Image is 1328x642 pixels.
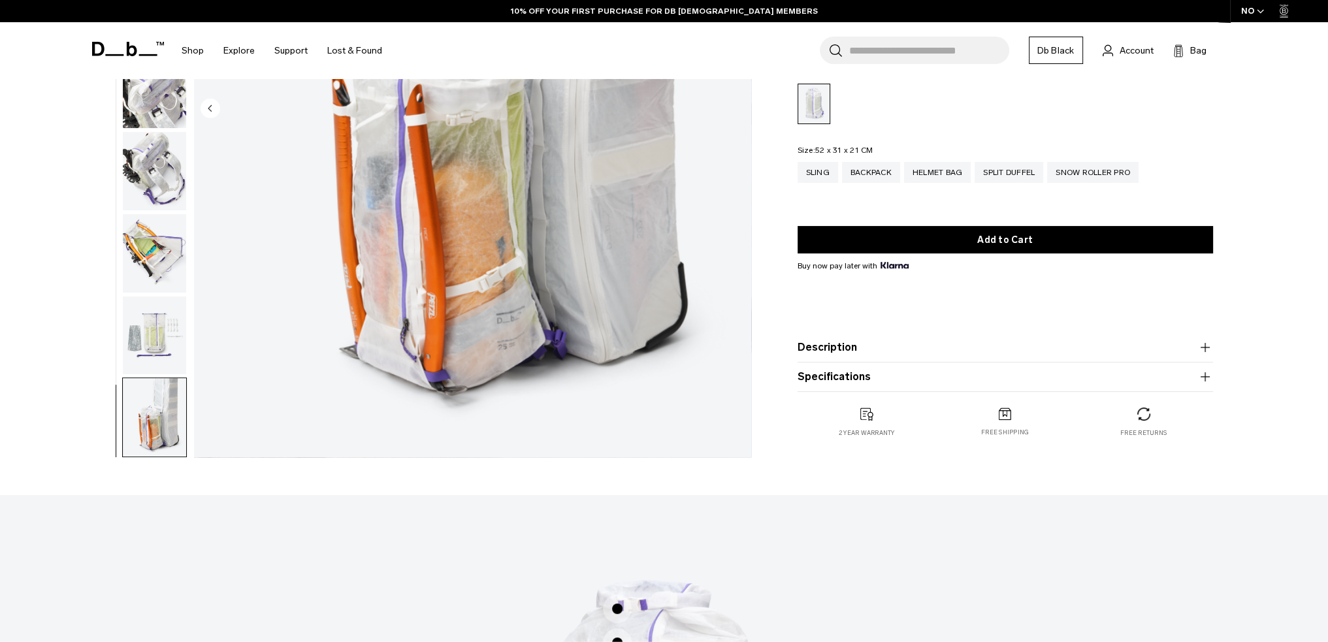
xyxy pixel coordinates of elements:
[798,226,1213,253] button: Add to Cart
[274,27,308,74] a: Support
[123,132,186,210] img: Weigh_Lighter_Backpack_25L_13.png
[798,146,873,154] legend: Size:
[223,27,255,74] a: Explore
[798,162,838,183] a: Sling
[798,260,909,272] span: Buy now pay later with
[975,162,1043,183] a: Split Duffel
[511,5,818,17] a: 10% OFF YOUR FIRST PURCHASE FOR DB [DEMOGRAPHIC_DATA] MEMBERS
[327,27,382,74] a: Lost & Found
[182,27,204,74] a: Shop
[172,22,392,79] nav: Main Navigation
[122,377,187,457] button: Weigh_Lighter_Backpack_25L_16.png
[1173,42,1207,58] button: Bag
[122,296,187,376] button: Weigh_Lighter_Backpack_25L_15.png
[881,262,909,268] img: {"height" => 20, "alt" => "Klarna"}
[1120,428,1167,438] p: Free returns
[1103,42,1154,58] a: Account
[981,428,1029,438] p: Free shipping
[798,369,1213,385] button: Specifications
[1029,37,1083,64] a: Db Black
[123,378,186,457] img: Weigh_Lighter_Backpack_25L_16.png
[201,98,220,120] button: Previous slide
[122,131,187,211] button: Weigh_Lighter_Backpack_25L_13.png
[904,162,971,183] a: Helmet Bag
[123,214,186,293] img: Weigh_Lighter_Backpack_25L_14.png
[122,214,187,293] button: Weigh_Lighter_Backpack_25L_14.png
[123,297,186,375] img: Weigh_Lighter_Backpack_25L_15.png
[815,146,873,155] span: 52 x 31 x 21 CM
[1047,162,1139,183] a: Snow Roller Pro
[839,428,895,438] p: 2 year warranty
[798,340,1213,355] button: Description
[798,84,830,124] a: Aurora
[1190,44,1207,57] span: Bag
[842,162,900,183] a: Backpack
[122,49,187,129] button: Weigh_Lighter_Backpack_25L_12.png
[123,50,186,128] img: Weigh_Lighter_Backpack_25L_12.png
[1120,44,1154,57] span: Account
